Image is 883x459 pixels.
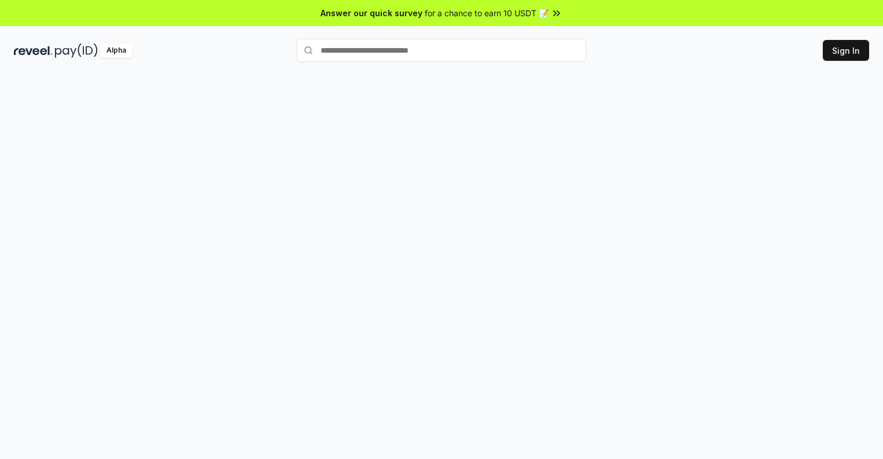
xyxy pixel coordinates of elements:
[823,40,869,61] button: Sign In
[14,43,53,58] img: reveel_dark
[321,7,422,19] span: Answer our quick survey
[55,43,98,58] img: pay_id
[425,7,549,19] span: for a chance to earn 10 USDT 📝
[100,43,133,58] div: Alpha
